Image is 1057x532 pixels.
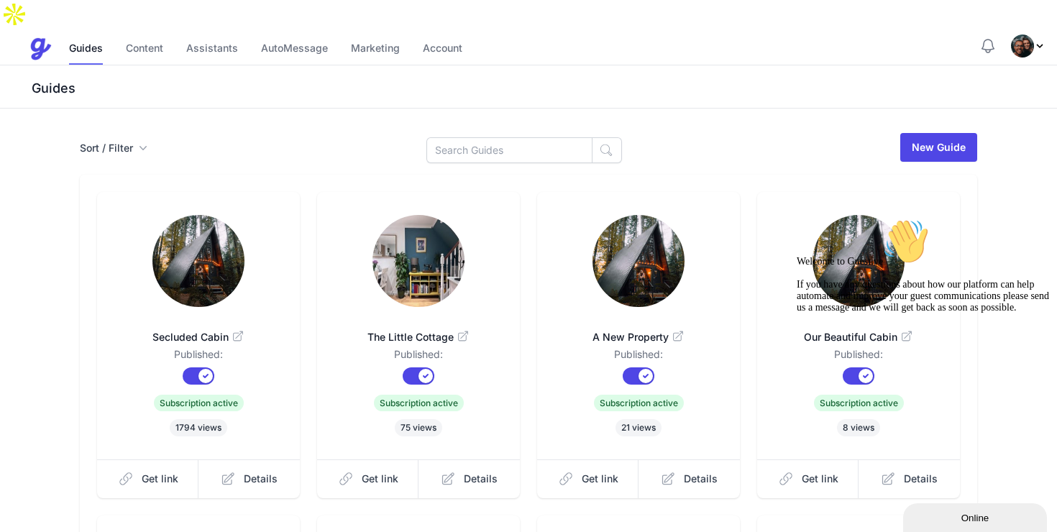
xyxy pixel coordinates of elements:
a: Details [639,459,740,498]
a: Get link [757,459,859,498]
a: New Guide [900,133,977,162]
span: 21 views [616,419,662,436]
a: Secluded Cabin [120,313,277,347]
iframe: chat widget [791,213,1050,496]
span: Subscription active [374,395,464,411]
a: Assistants [186,34,238,65]
span: The Little Cottage [340,330,497,344]
a: Get link [537,459,639,498]
div: Welcome to Guestive👋If you have any questions about how our platform can help automate and improv... [6,6,265,101]
a: A New Property [560,313,717,347]
span: Get link [582,472,618,486]
iframe: chat widget [903,500,1050,532]
img: 3idsofojyu6u6j06bz8rmhlghd5i [1011,35,1034,58]
span: Details [244,472,278,486]
a: Account [423,34,462,65]
h3: Guides [29,80,1057,97]
a: The Little Cottage [340,313,497,347]
input: Search Guides [426,137,592,163]
img: :wave: [92,6,138,52]
span: Details [684,472,718,486]
span: Subscription active [154,395,244,411]
img: 158gw9zbo16esmgc8wtd4bbjq8gh [592,215,685,307]
span: Secluded Cabin [120,330,277,344]
dd: Published: [560,347,717,367]
button: Notifications [979,37,997,55]
a: Guides [69,34,103,65]
a: Details [418,459,520,498]
span: A New Property [560,330,717,344]
span: Our Beautiful Cabin [780,330,937,344]
span: 75 views [395,419,442,436]
a: Marketing [351,34,400,65]
span: Subscription active [594,395,684,411]
a: Get link [317,459,419,498]
span: Welcome to Guestive If you have any questions about how our platform can help automate and improv... [6,43,258,100]
a: AutoMessage [261,34,328,65]
a: Details [198,459,300,498]
img: Guestive Guides [29,37,52,60]
img: 8hg2l9nlo86x4iznkq1ii7ae8cgc [372,215,465,307]
dd: Published: [340,347,497,367]
dd: Published: [120,347,277,367]
span: 1794 views [170,419,227,436]
button: Sort / Filter [80,141,147,155]
span: Get link [362,472,398,486]
a: Get link [97,459,199,498]
dd: Published: [780,347,937,367]
div: Profile Menu [1011,35,1045,58]
img: 8wq9u04t2vd5nnc6moh5knn6q7pi [152,215,244,307]
span: Details [464,472,498,486]
span: Get link [142,472,178,486]
a: Content [126,34,163,65]
a: Our Beautiful Cabin [780,313,937,347]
